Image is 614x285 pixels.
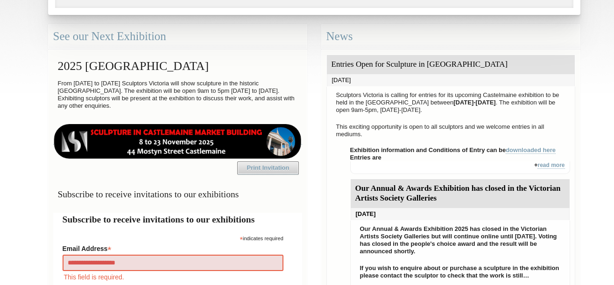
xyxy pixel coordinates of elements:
[327,74,575,86] div: [DATE]
[355,262,565,282] p: If you wish to enquire about or purchase a sculpture in the exhibition please contact the sculpto...
[63,272,283,282] div: This field is required.
[63,233,283,242] div: indicates required
[332,89,570,116] p: Sculptors Victoria is calling for entries for its upcoming Castelmaine exhibition to be held in t...
[350,146,556,154] strong: Exhibition information and Conditions of Entry can be
[506,146,556,154] a: downloaded here
[453,99,496,106] strong: [DATE]-[DATE]
[53,55,302,77] h2: 2025 [GEOGRAPHIC_DATA]
[350,161,570,174] div: +
[321,24,580,49] div: News
[327,55,575,74] div: Entries Open for Sculpture in [GEOGRAPHIC_DATA]
[63,242,283,253] label: Email Address
[332,121,570,140] p: This exciting opportunity is open to all sculptors and we welcome entries in all mediums.
[237,161,299,174] a: Print Invitation
[53,124,302,159] img: castlemaine-ldrbd25v2.png
[355,223,565,257] p: Our Annual & Awards Exhibition 2025 has closed in the Victorian Artists Society Galleries but wil...
[48,24,307,49] div: See our Next Exhibition
[53,77,302,112] p: From [DATE] to [DATE] Sculptors Victoria will show sculpture in the historic [GEOGRAPHIC_DATA]. T...
[537,162,565,169] a: read more
[351,179,570,208] div: Our Annual & Awards Exhibition has closed in the Victorian Artists Society Galleries
[53,185,302,203] h3: Subscribe to receive invitations to our exhibitions
[351,208,570,220] div: [DATE]
[63,213,293,226] h2: Subscribe to receive invitations to our exhibitions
